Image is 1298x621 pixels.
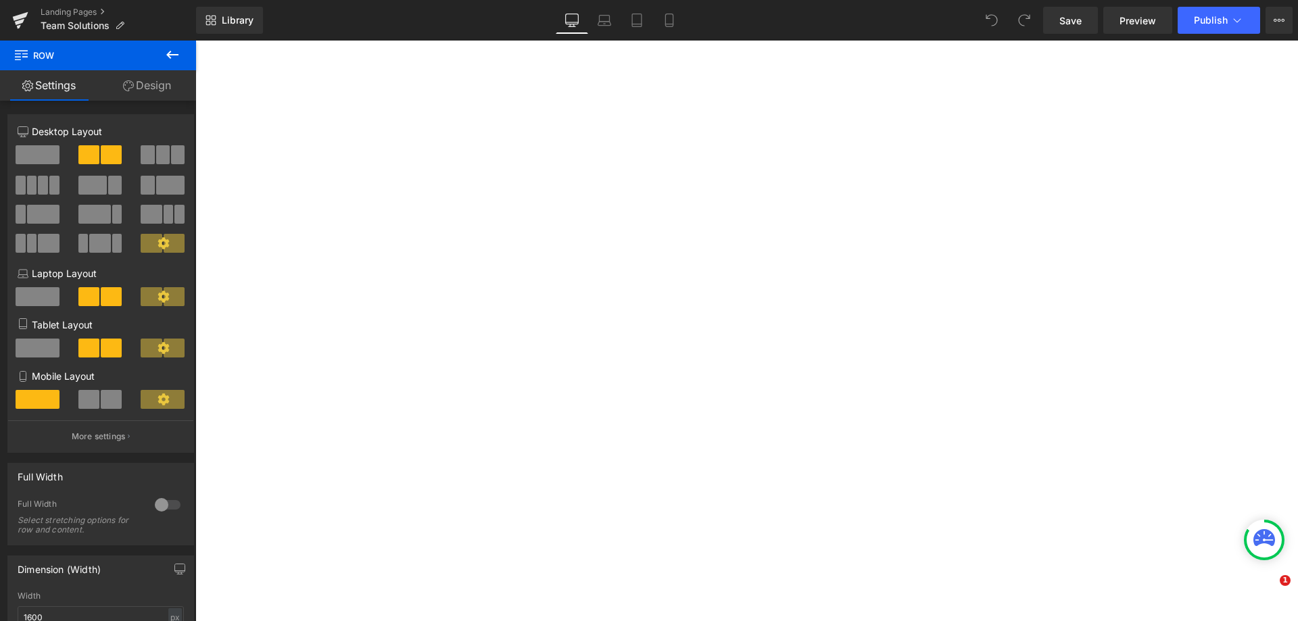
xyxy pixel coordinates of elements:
[1266,7,1293,34] button: More
[18,124,184,139] p: Desktop Layout
[18,464,63,482] div: Full Width
[1011,7,1038,34] button: Redo
[196,7,263,34] a: New Library
[18,369,184,383] p: Mobile Layout
[653,7,686,34] a: Mobile
[18,556,101,575] div: Dimension (Width)
[1178,7,1260,34] button: Publish
[18,591,184,601] div: Width
[18,318,184,332] p: Tablet Layout
[556,7,588,34] a: Desktop
[18,516,139,535] div: Select stretching options for row and content.
[98,70,196,101] a: Design
[222,14,254,26] span: Library
[41,20,110,31] span: Team Solutions
[14,41,149,70] span: Row
[588,7,621,34] a: Laptop
[18,266,184,280] p: Laptop Layout
[41,7,196,18] a: Landing Pages
[1194,15,1228,26] span: Publish
[72,430,126,443] p: More settings
[1103,7,1172,34] a: Preview
[1280,575,1291,586] span: 1
[621,7,653,34] a: Tablet
[978,7,1005,34] button: Undo
[1252,575,1284,607] iframe: Intercom live chat
[18,499,141,513] div: Full Width
[1059,14,1082,28] span: Save
[8,420,193,452] button: More settings
[1120,14,1156,28] span: Preview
